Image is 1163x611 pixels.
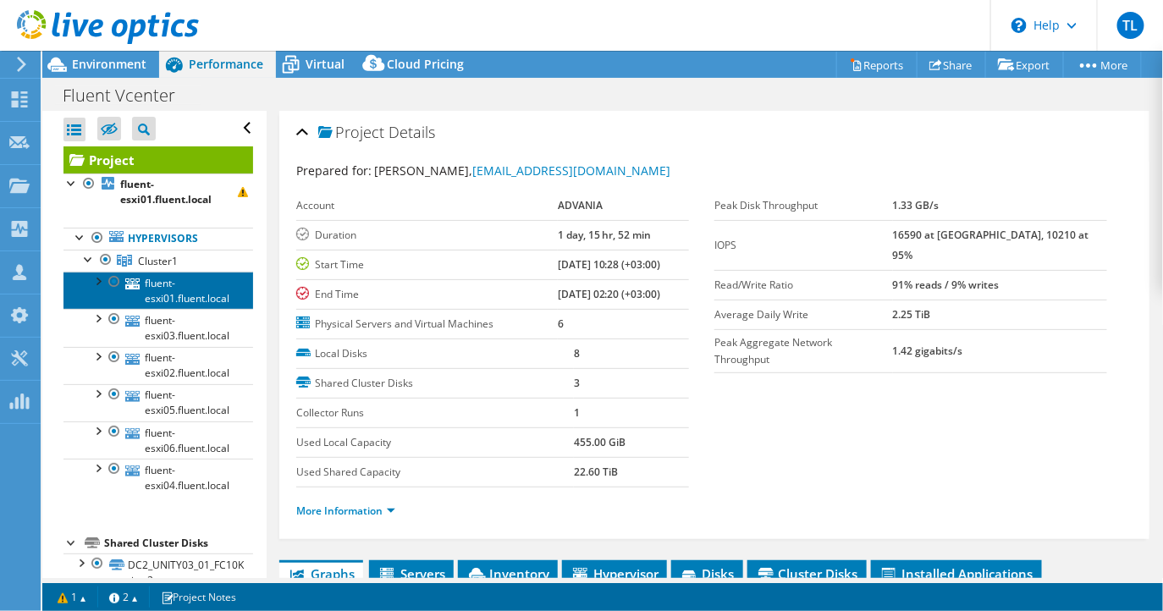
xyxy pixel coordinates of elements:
b: 455.00 GiB [574,435,626,449]
label: Account [296,197,558,214]
label: Physical Servers and Virtual Machines [296,316,558,333]
a: 2 [97,586,150,608]
span: Installed Applications [879,565,1033,582]
label: Peak Aggregate Network Throughput [714,334,893,368]
b: 22.60 TiB [574,465,618,479]
span: Servers [378,565,445,582]
span: Cluster1 [138,254,178,268]
a: Hypervisors [63,228,253,250]
a: fluent-esxi03.fluent.local [63,309,253,346]
label: Average Daily Write [714,306,893,323]
span: Performance [189,56,263,72]
a: More Information [296,504,395,518]
a: Project [63,146,253,173]
a: DC2_UNITY03_01_FC10K tier-2 [63,553,253,591]
label: Shared Cluster Disks [296,375,575,392]
a: More [1063,52,1142,78]
b: 91% reads / 9% writes [893,278,1000,292]
a: fluent-esxi04.fluent.local [63,459,253,496]
b: 8 [574,346,580,361]
span: Cloud Pricing [387,56,464,72]
span: Inventory [466,565,549,582]
label: Used Shared Capacity [296,464,575,481]
b: 16590 at [GEOGRAPHIC_DATA], 10210 at 95% [893,228,1089,262]
label: Used Local Capacity [296,434,575,451]
label: Local Disks [296,345,575,362]
a: fluent-esxi06.fluent.local [63,421,253,459]
b: 3 [574,376,580,390]
span: Details [389,122,435,142]
label: Peak Disk Throughput [714,197,893,214]
label: Read/Write Ratio [714,277,893,294]
a: Share [917,52,986,78]
b: 1.42 gigabits/s [893,344,963,358]
b: [DATE] 02:20 (+03:00) [558,287,661,301]
b: 2.25 TiB [893,307,931,322]
b: fluent-esxi01.fluent.local [120,177,212,206]
a: [EMAIL_ADDRESS][DOMAIN_NAME] [472,162,670,179]
b: 1.33 GB/s [893,198,940,212]
a: Cluster1 [63,250,253,272]
a: Project Notes [149,586,248,608]
span: Hypervisor [570,565,659,582]
span: Cluster Disks [756,565,858,582]
b: 1 day, 15 hr, 52 min [558,228,652,242]
a: Export [985,52,1064,78]
a: 1 [46,586,98,608]
label: IOPS [714,237,893,254]
span: Disks [680,565,735,582]
b: 1 [574,405,580,420]
span: Virtual [306,56,344,72]
b: 6 [558,317,564,331]
label: Prepared for: [296,162,372,179]
span: [PERSON_NAME], [374,162,670,179]
div: Shared Cluster Disks [104,533,253,553]
label: Duration [296,227,558,244]
h1: Fluent Vcenter [55,86,201,105]
label: Start Time [296,256,558,273]
a: fluent-esxi02.fluent.local [63,347,253,384]
span: TL [1117,12,1144,39]
span: Environment [72,56,146,72]
span: Graphs [288,565,355,582]
b: ADVANIA [558,198,603,212]
label: End Time [296,286,558,303]
label: Collector Runs [296,405,575,421]
a: Reports [836,52,918,78]
a: fluent-esxi01.fluent.local [63,272,253,309]
svg: \n [1011,18,1027,33]
a: fluent-esxi05.fluent.local [63,384,253,421]
a: fluent-esxi01.fluent.local [63,173,253,211]
b: [DATE] 10:28 (+03:00) [558,257,661,272]
span: Project [318,124,384,141]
